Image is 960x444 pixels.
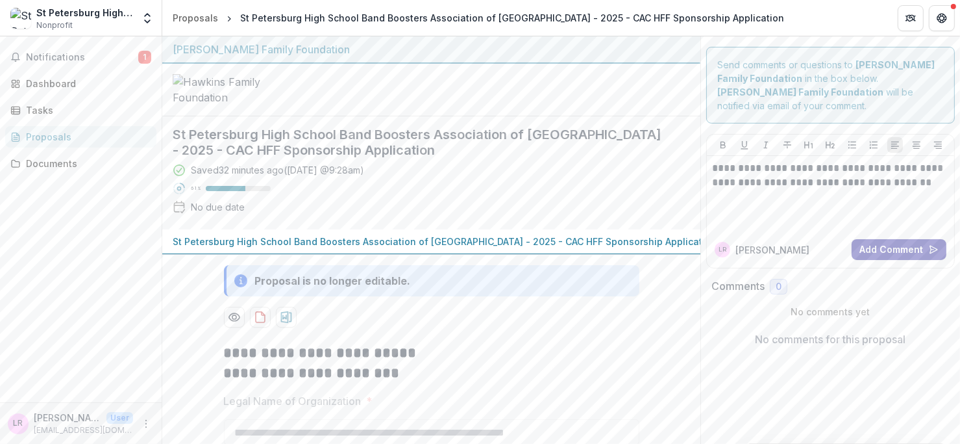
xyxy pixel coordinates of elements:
a: Proposals [167,8,223,27]
div: Lyn Reitz [14,419,23,428]
button: Get Help [929,5,955,31]
div: Documents [26,157,146,170]
button: download-proposal [276,307,297,328]
img: Hawkins Family Foundation [173,74,302,105]
p: 61 % [191,184,201,193]
nav: breadcrumb [167,8,789,27]
button: Align Right [930,137,946,153]
p: [EMAIL_ADDRESS][DOMAIN_NAME] [34,424,133,436]
a: Documents [5,153,156,174]
button: Underline [737,137,752,153]
div: St Petersburg High School Band Boosters Association of [GEOGRAPHIC_DATA] - 2025 - CAC HFF Sponsor... [240,11,784,25]
button: Partners [898,5,924,31]
button: More [138,416,154,432]
div: Saved 32 minutes ago ( [DATE] @ 9:28am ) [191,163,364,177]
div: [PERSON_NAME] Family Foundation [173,42,690,57]
span: 1 [138,51,151,64]
p: [PERSON_NAME] [34,411,101,424]
button: Strike [780,137,795,153]
button: Heading 1 [801,137,817,153]
button: Bold [715,137,731,153]
span: Nonprofit [36,20,73,31]
p: St Petersburg High School Band Boosters Association of [GEOGRAPHIC_DATA] - 2025 - CAC HFF Sponsor... [173,235,717,248]
p: Legal Name of Organization [224,393,362,409]
div: Tasks [26,103,146,117]
h2: Comments [711,280,765,293]
div: Proposal is no longer editable. [255,273,411,289]
button: Align Left [887,137,903,153]
button: Preview dec41800-2093-48dd-b252-d6c8f0fb13d4-0.pdf [224,307,245,328]
p: [PERSON_NAME] [735,243,809,257]
h2: St Petersburg High School Band Boosters Association of [GEOGRAPHIC_DATA] - 2025 - CAC HFF Sponsor... [173,127,669,158]
button: Italicize [758,137,774,153]
p: No comments for this proposal [756,332,906,347]
button: Align Center [909,137,924,153]
strong: [PERSON_NAME] Family Foundation [717,86,883,98]
div: No due date [191,200,245,214]
p: User [106,412,133,424]
span: 0 [776,281,782,293]
p: No comments yet [711,305,950,319]
div: Send comments or questions to in the box below. will be notified via email of your comment. [706,47,955,124]
a: Proposals [5,126,156,148]
button: download-proposal [250,307,271,328]
div: Proposals [26,130,146,144]
button: Notifications1 [5,47,156,68]
button: Heading 2 [822,137,838,153]
div: Dashboard [26,77,146,90]
button: Bullet List [844,137,860,153]
div: St Petersburg High School Band Boosters Association of [GEOGRAPHIC_DATA] [36,6,133,20]
button: Open entity switcher [138,5,156,31]
button: Ordered List [866,137,881,153]
div: Proposals [173,11,218,25]
a: Tasks [5,99,156,121]
button: Add Comment [852,239,946,260]
span: Notifications [26,52,138,63]
div: Lyn Reitz [719,246,726,253]
a: Dashboard [5,73,156,94]
img: St Petersburg High School Band Boosters Association of St. Petersburg [10,8,31,29]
